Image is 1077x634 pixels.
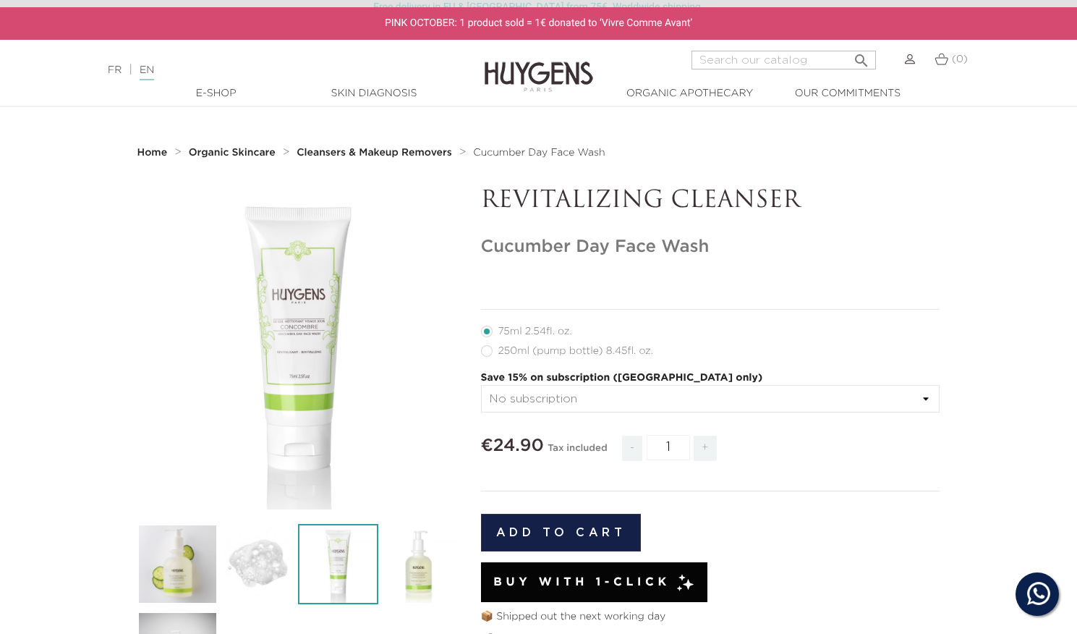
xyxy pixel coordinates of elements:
[473,147,605,158] a: Cucumber Day Face Wash
[481,514,642,551] button: Add to cart
[481,345,671,357] label: 250ml (pump bottle) 8.45fl. oz.
[302,86,446,101] a: Skin Diagnosis
[853,48,870,65] i: 
[108,65,122,75] a: FR
[481,371,940,386] p: Save 15% on subscription ([GEOGRAPHIC_DATA] only)
[137,147,171,158] a: Home
[848,46,874,66] button: 
[297,148,452,158] strong: Cleansers & Makeup Removers
[694,436,717,461] span: +
[481,326,589,337] label: 75ml 2.54fl. oz.
[481,187,940,215] p: REVITALIZING CLEANSER
[189,147,279,158] a: Organic Skincare
[144,86,289,101] a: E-Shop
[485,38,593,94] img: Huygens
[622,436,642,461] span: -
[297,147,455,158] a: Cleansers & Makeup Removers
[548,433,607,472] div: Tax included
[618,86,762,101] a: Organic Apothecary
[101,62,438,79] div: |
[473,148,605,158] span: Cucumber Day Face Wash
[775,86,920,101] a: Our commitments
[481,237,940,258] h1: Cucumber Day Face Wash
[481,609,940,625] p: 📦 Shipped out the next working day
[647,435,690,460] input: Quantity
[691,51,876,69] input: Search
[137,148,168,158] strong: Home
[952,54,968,64] span: (0)
[481,437,544,455] span: €24.90
[140,65,154,80] a: EN
[189,148,276,158] strong: Organic Skincare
